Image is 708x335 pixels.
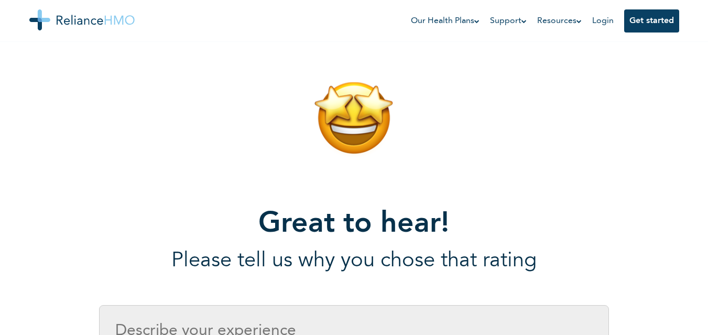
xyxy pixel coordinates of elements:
p: Please tell us why you chose that rating [171,248,537,274]
img: review icon [314,80,393,160]
h1: Great to hear! [171,207,537,242]
button: Get started [624,9,679,33]
a: Login [592,17,614,25]
a: Our Health Plans [411,15,480,27]
img: Reliance HMO's Logo [29,9,135,30]
a: Support [490,15,527,27]
a: Resources [537,15,582,27]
